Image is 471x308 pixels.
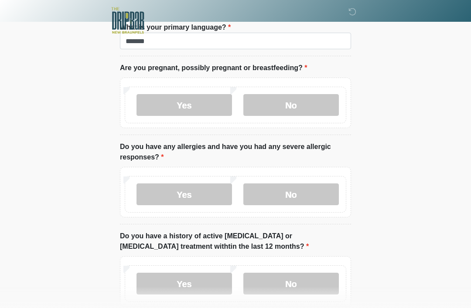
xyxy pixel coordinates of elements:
[120,231,351,252] label: Do you have a history of active [MEDICAL_DATA] or [MEDICAL_DATA] treatment withtin the last 12 mo...
[243,183,339,205] label: No
[120,63,307,73] label: Are you pregnant, possibly pregnant or breastfeeding?
[111,7,144,35] img: The DRIPBaR - New Braunfels Logo
[243,273,339,294] label: No
[137,183,232,205] label: Yes
[243,94,339,116] label: No
[137,273,232,294] label: Yes
[137,94,232,116] label: Yes
[120,142,351,162] label: Do you have any allergies and have you had any severe allergic responses?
